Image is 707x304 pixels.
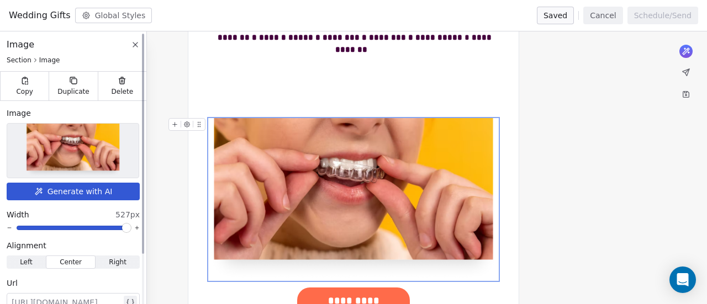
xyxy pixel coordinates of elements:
span: Left [20,257,33,267]
span: Image [7,108,31,119]
span: Wedding Gifts [9,9,71,22]
span: Copy [16,87,33,96]
button: Schedule/Send [627,7,698,24]
span: 527px [115,209,140,220]
span: Alignment [7,240,46,251]
span: Right [109,257,126,267]
img: Selected image [25,124,122,178]
span: Url [7,278,18,289]
button: Generate with AI [7,183,140,200]
span: Duplicate [57,87,89,96]
span: Image [39,56,60,65]
button: Saved [537,7,574,24]
span: Width [7,209,29,220]
button: Global Styles [75,8,152,23]
span: Section [7,56,31,65]
span: Image [7,38,34,51]
button: Cancel [583,7,622,24]
div: Open Intercom Messenger [669,266,696,293]
span: Delete [112,87,134,96]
